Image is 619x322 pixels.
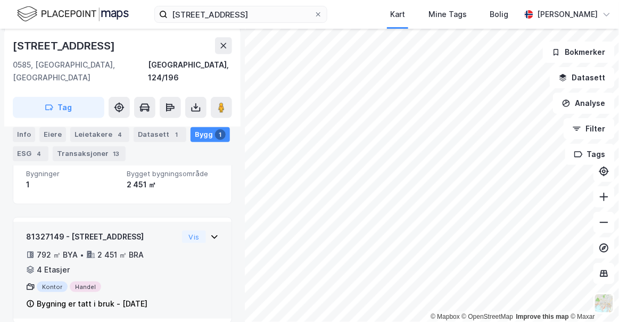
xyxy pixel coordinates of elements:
[168,6,314,22] input: Søk på adresse, matrikkel, gårdeiere, leietakere eller personer
[565,144,615,165] button: Tags
[39,127,66,142] div: Eiere
[553,93,615,114] button: Analyse
[191,127,230,142] div: Bygg
[462,313,514,320] a: OpenStreetMap
[13,97,104,118] button: Tag
[26,169,118,178] span: Bygninger
[538,8,598,21] div: [PERSON_NAME]
[127,178,219,191] div: 2 451 ㎡
[564,118,615,139] button: Filter
[80,251,84,259] div: •
[13,146,48,161] div: ESG
[37,298,147,310] div: Bygning er tatt i bruk - [DATE]
[390,8,405,21] div: Kart
[182,230,206,243] button: Vis
[566,271,619,322] iframe: Chat Widget
[127,169,219,178] span: Bygget bygningsområde
[111,148,121,159] div: 13
[13,37,117,54] div: [STREET_ADDRESS]
[34,148,44,159] div: 4
[53,146,126,161] div: Transaksjoner
[26,230,178,243] div: 81327149 - [STREET_ADDRESS]
[37,249,78,261] div: 792 ㎡ BYA
[37,263,70,276] div: 4 Etasjer
[97,249,144,261] div: 2 451 ㎡ BRA
[70,127,129,142] div: Leietakere
[516,313,569,320] a: Improve this map
[17,5,129,23] img: logo.f888ab2527a4732fd821a326f86c7f29.svg
[13,127,35,142] div: Info
[134,127,186,142] div: Datasett
[428,8,467,21] div: Mine Tags
[26,178,118,191] div: 1
[550,67,615,88] button: Datasett
[431,313,460,320] a: Mapbox
[171,129,182,139] div: 1
[114,129,125,139] div: 4
[543,42,615,63] button: Bokmerker
[490,8,509,21] div: Bolig
[148,59,232,84] div: [GEOGRAPHIC_DATA], 124/196
[13,59,148,84] div: 0585, [GEOGRAPHIC_DATA], [GEOGRAPHIC_DATA]
[215,129,226,139] div: 1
